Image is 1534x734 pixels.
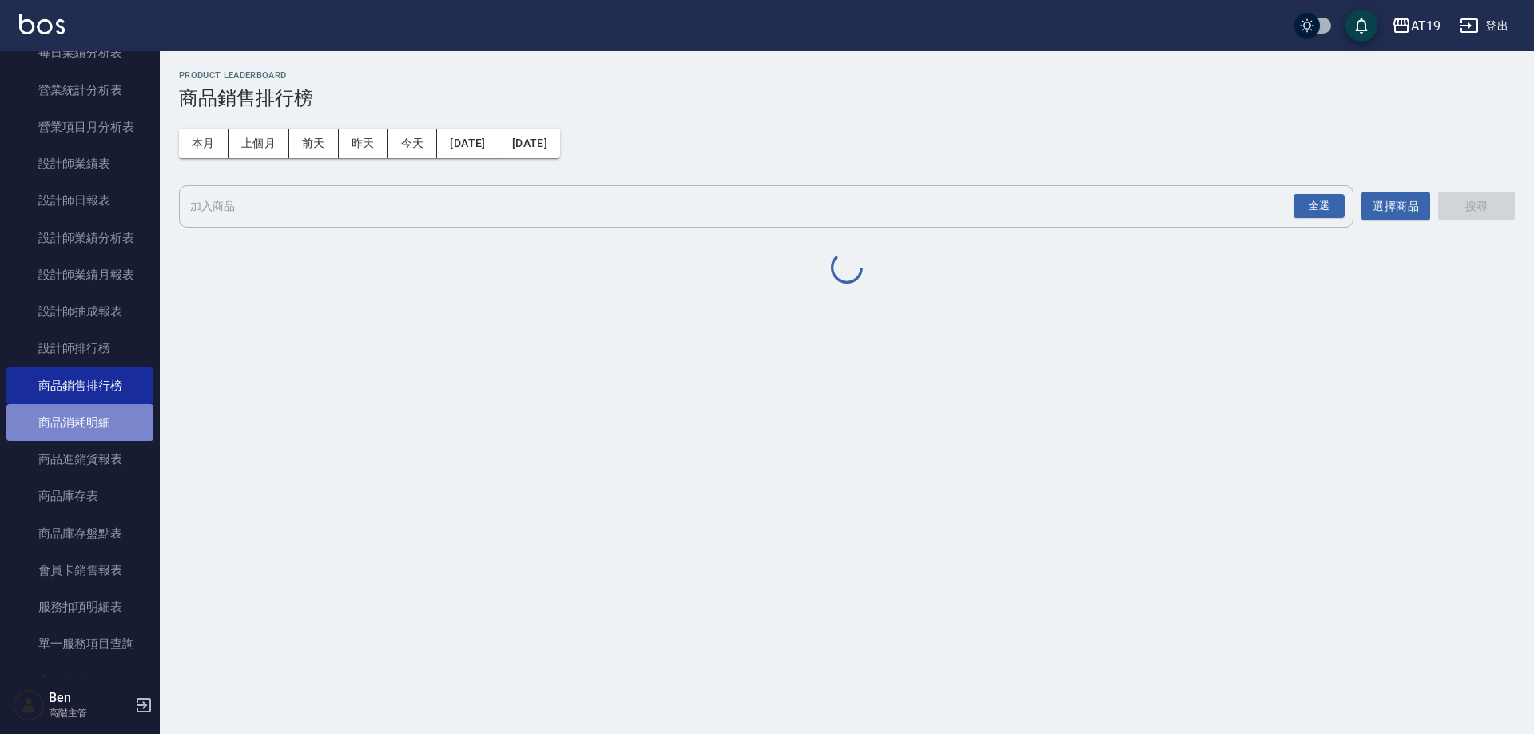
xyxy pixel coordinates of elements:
[6,441,153,478] a: 商品進銷貨報表
[19,14,65,34] img: Logo
[499,129,560,158] button: [DATE]
[6,404,153,441] a: 商品消耗明細
[6,552,153,589] a: 會員卡銷售報表
[339,129,388,158] button: 昨天
[1361,192,1430,221] button: 選擇商品
[179,87,1515,109] h3: 商品銷售排行榜
[49,690,130,706] h5: Ben
[49,706,130,720] p: 高階主管
[13,689,45,721] img: Person
[179,70,1515,81] h2: Product LeaderBoard
[6,625,153,662] a: 單一服務項目查詢
[186,192,1322,220] input: 商品名稱
[229,129,289,158] button: 上個月
[388,129,438,158] button: 今天
[6,145,153,182] a: 設計師業績表
[437,129,499,158] button: [DATE]
[6,256,153,293] a: 設計師業績月報表
[6,478,153,514] a: 商品庫存表
[6,330,153,367] a: 設計師排行榜
[1453,11,1515,41] button: 登出
[6,589,153,625] a: 服務扣項明細表
[6,34,153,71] a: 每日業績分析表
[1345,10,1377,42] button: save
[6,515,153,552] a: 商品庫存盤點表
[6,367,153,404] a: 商品銷售排行榜
[1385,10,1447,42] button: AT19
[289,129,339,158] button: 前天
[6,109,153,145] a: 營業項目月分析表
[6,663,153,700] a: 店販抽成明細
[6,72,153,109] a: 營業統計分析表
[6,220,153,256] a: 設計師業績分析表
[179,129,229,158] button: 本月
[1411,16,1441,36] div: AT19
[6,182,153,219] a: 設計師日報表
[6,293,153,330] a: 設計師抽成報表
